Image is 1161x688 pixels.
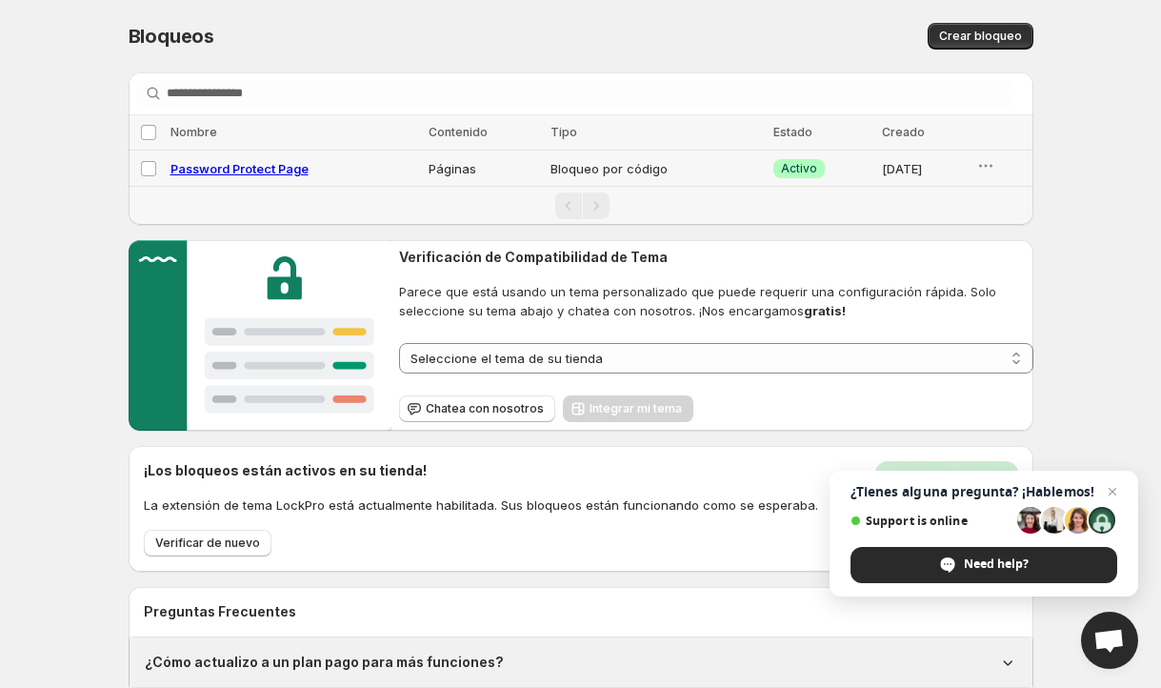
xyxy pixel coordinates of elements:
h1: ¿Cómo actualizo a un plan pago para más funciones? [145,653,504,672]
button: Crear bloqueo [928,23,1033,50]
td: [DATE] [876,151,971,187]
span: Support is online [851,514,1011,528]
td: Páginas [423,151,545,187]
span: Tipo [550,125,577,139]
span: Parece que está usando un tema personalizado que puede requerir una configuración rápida. Solo se... [399,282,1032,320]
p: La extensión de tema LockPro está actualmente habilitada. Sus bloqueos están funcionando como se ... [144,496,818,515]
span: Contenido [429,125,488,139]
button: Chatea con nosotros [399,395,555,422]
strong: gratis! [804,303,846,318]
td: Bloqueo por código [545,151,768,187]
span: Crear bloqueo [939,29,1022,44]
span: Close chat [1101,480,1124,503]
h2: Verificación de Compatibilidad de Tema [399,248,1032,267]
div: Need help? [851,547,1117,583]
div: Open chat [1081,612,1138,669]
span: Creado [882,125,925,139]
span: Chatea con nosotros [426,401,544,416]
span: Nombre [170,125,217,139]
img: Locks activated [875,461,1018,556]
h2: Preguntas Frecuentes [144,602,1018,621]
button: Verificar de nuevo [144,530,271,556]
span: Activo [781,161,817,176]
a: Password Protect Page [170,161,309,176]
span: Bloqueos [129,25,214,48]
nav: Paginación [129,186,1033,225]
span: Need help? [964,556,1029,573]
span: Verificar de nuevo [155,536,260,551]
h2: ¡Los bloqueos están activos en su tienda! [144,461,818,480]
span: Estado [773,125,812,139]
img: Customer support [129,240,392,431]
span: ¿Tienes alguna pregunta? ¡Hablemos! [851,484,1117,499]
